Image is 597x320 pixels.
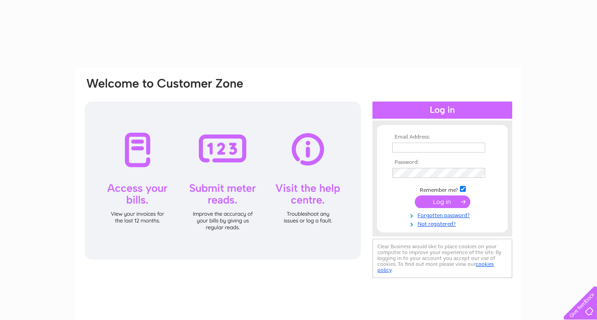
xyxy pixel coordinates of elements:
[377,261,494,273] a: cookies policy
[390,159,495,166] th: Password:
[415,195,470,208] input: Submit
[392,219,495,227] a: Not registered?
[372,239,512,278] div: Clear Business would like to place cookies on your computer to improve your experience of the sit...
[390,134,495,140] th: Email Address:
[392,210,495,219] a: Forgotten password?
[390,185,495,194] td: Remember me?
